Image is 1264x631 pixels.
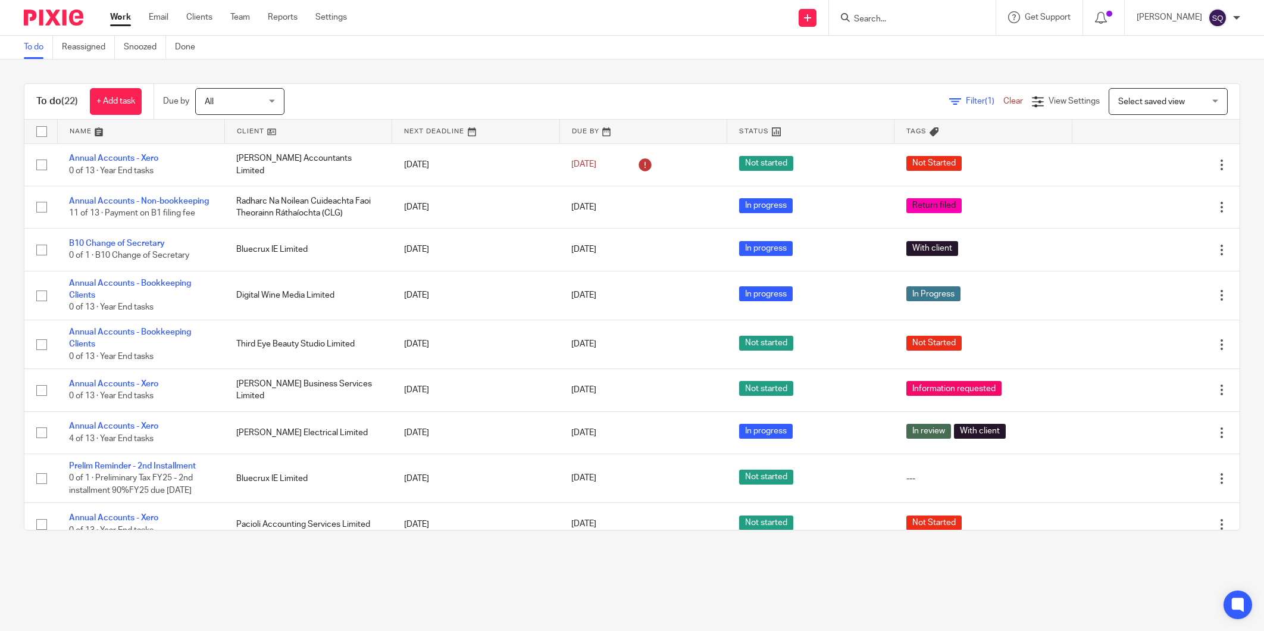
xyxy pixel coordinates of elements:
span: [DATE] [571,161,596,169]
span: [DATE] [571,474,596,483]
span: Filter [966,97,1003,105]
span: 4 of 13 · Year End tasks [69,435,154,443]
span: Information requested [906,381,1002,396]
span: Select saved view [1118,98,1185,106]
span: 11 of 13 · Payment on B1 filing fee [69,209,195,217]
a: B10 Change of Secretary [69,239,165,248]
span: Get Support [1025,13,1071,21]
td: [DATE] [392,271,559,320]
a: Work [110,11,131,23]
a: To do [24,36,53,59]
span: Tags [906,128,927,135]
span: 0 of 13 · Year End tasks [69,167,154,175]
span: Return filed [906,198,962,213]
a: Reassigned [62,36,115,59]
span: [DATE] [571,386,596,394]
a: Settings [315,11,347,23]
span: [DATE] [571,291,596,299]
td: [DATE] [392,143,559,186]
span: In progress [739,424,793,439]
td: [DATE] [392,503,559,545]
img: svg%3E [1208,8,1227,27]
span: [DATE] [571,245,596,254]
p: Due by [163,95,189,107]
span: 0 of 1 · Preliminary Tax FY25 - 2nd installment 90%FY25 due [DATE] [69,474,193,495]
div: --- [906,473,1060,485]
a: Prelim Reminder - 2nd Installment [69,462,196,470]
span: (1) [985,97,994,105]
span: [DATE] [571,520,596,529]
a: Annual Accounts - Non-bookkeeping [69,197,209,205]
span: 0 of 13 · Year End tasks [69,392,154,401]
td: Pacioli Accounting Services Limited [224,503,392,545]
td: [DATE] [392,229,559,271]
span: In review [906,424,951,439]
span: With client [906,241,958,256]
td: [PERSON_NAME] Electrical Limited [224,411,392,454]
h1: To do [36,95,78,108]
span: 0 of 13 · Year End tasks [69,526,154,535]
td: Digital Wine Media Limited [224,271,392,320]
span: [DATE] [571,203,596,211]
a: Clear [1003,97,1023,105]
span: Not started [739,381,793,396]
a: Annual Accounts - Xero [69,422,158,430]
td: [DATE] [392,454,559,503]
span: In Progress [906,286,960,301]
td: Bluecrux IE Limited [224,229,392,271]
td: Radharc Na Noilean Cuideachta Faoi Theorainn Ráthaíochta (CLG) [224,186,392,228]
a: Annual Accounts - Xero [69,514,158,522]
span: In progress [739,241,793,256]
a: Reports [268,11,298,23]
span: View Settings [1049,97,1100,105]
td: Bluecrux IE Limited [224,454,392,503]
span: All [205,98,214,106]
a: Done [175,36,204,59]
span: 0 of 13 · Year End tasks [69,304,154,312]
a: Email [149,11,168,23]
a: Snoozed [124,36,166,59]
span: Not started [739,516,793,530]
a: Annual Accounts - Bookkeeping Clients [69,328,191,348]
input: Search [853,14,960,25]
td: [PERSON_NAME] Accountants Limited [224,143,392,186]
a: + Add task [90,88,142,115]
img: Pixie [24,10,83,26]
td: [DATE] [392,369,559,411]
a: Clients [186,11,212,23]
a: Annual Accounts - Bookkeeping Clients [69,279,191,299]
span: Not Started [906,516,962,530]
span: [DATE] [571,341,596,349]
span: Not Started [906,336,962,351]
span: 0 of 1 · B10 Change of Secretary [69,252,189,260]
a: Team [230,11,250,23]
span: With client [954,424,1006,439]
td: Third Eye Beauty Studio Limited [224,320,392,368]
span: (22) [61,96,78,106]
span: Not started [739,470,793,485]
span: In progress [739,286,793,301]
span: [DATE] [571,429,596,437]
td: [DATE] [392,411,559,454]
span: In progress [739,198,793,213]
span: Not started [739,156,793,171]
td: [DATE] [392,186,559,228]
td: [PERSON_NAME] Business Services Limited [224,369,392,411]
p: [PERSON_NAME] [1137,11,1202,23]
a: Annual Accounts - Xero [69,154,158,163]
span: 0 of 13 · Year End tasks [69,352,154,361]
span: Not Started [906,156,962,171]
span: Not started [739,336,793,351]
td: [DATE] [392,320,559,368]
a: Annual Accounts - Xero [69,380,158,388]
